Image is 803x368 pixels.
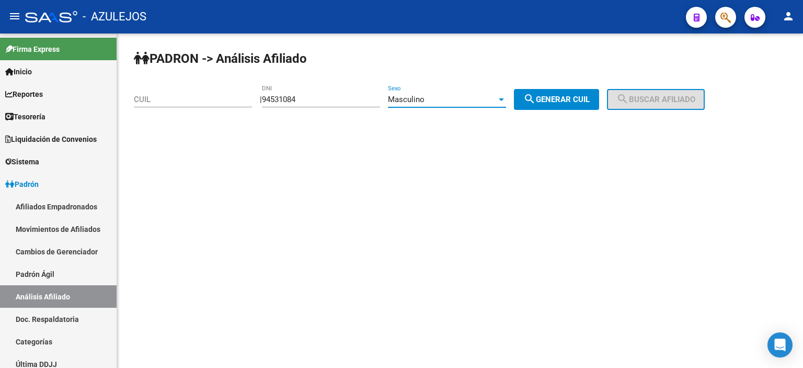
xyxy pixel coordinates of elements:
[388,95,425,104] span: Masculino
[782,10,795,23] mat-icon: person
[8,10,21,23] mat-icon: menu
[616,95,695,104] span: Buscar afiliado
[523,93,536,105] mat-icon: search
[5,43,60,55] span: Firma Express
[5,133,97,145] span: Liquidación de Convenios
[134,51,307,66] strong: PADRON -> Análisis Afiliado
[607,89,705,110] button: Buscar afiliado
[514,89,599,110] button: Generar CUIL
[5,88,43,100] span: Reportes
[260,95,607,104] div: |
[5,66,32,77] span: Inicio
[616,93,629,105] mat-icon: search
[767,332,793,358] div: Open Intercom Messenger
[5,156,39,168] span: Sistema
[83,5,146,28] span: - AZULEJOS
[523,95,590,104] span: Generar CUIL
[5,111,45,122] span: Tesorería
[5,179,39,190] span: Padrón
